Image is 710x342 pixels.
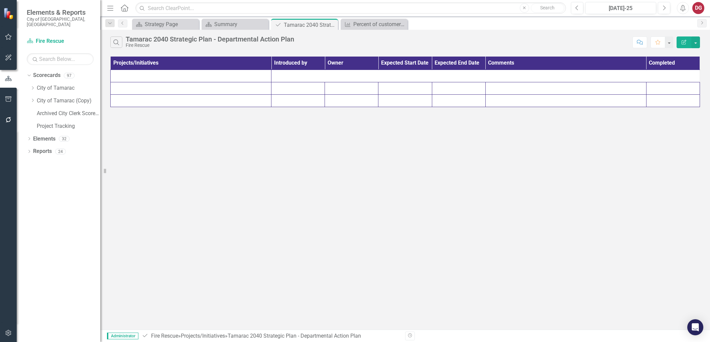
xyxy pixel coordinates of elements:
[37,122,100,130] a: Project Tracking
[687,319,703,335] div: Open Intercom Messenger
[55,149,66,154] div: 24
[126,35,294,43] div: Tamarac 2040 Strategic Plan - Departmental Action Plan
[27,53,94,65] input: Search Below...
[37,110,100,117] a: Archived City Clerk Scorecard
[540,5,555,10] span: Search
[353,20,406,28] div: Percent of customers who "agree"/"strongly agree" that the City staff they interacted with met or...
[142,332,400,340] div: » »
[33,135,55,143] a: Elements
[59,136,70,142] div: 32
[214,20,267,28] div: Summary
[692,2,704,14] button: DG
[33,72,61,79] a: Scorecards
[203,20,267,28] a: Summary
[3,8,15,19] img: ClearPoint Strategy
[134,20,197,28] a: Strategy Page
[228,333,361,339] div: Tamarac 2040 Strategic Plan - Departmental Action Plan
[145,20,197,28] div: Strategy Page
[151,333,178,339] a: Fire Rescue
[531,3,564,13] button: Search
[64,73,75,78] div: 97
[27,37,94,45] a: Fire Rescue
[107,333,138,339] span: Administrator
[181,333,225,339] a: Projects/Initiatives
[37,84,100,92] a: City of Tamarac
[27,16,94,27] small: City of [GEOGRAPHIC_DATA], [GEOGRAPHIC_DATA]
[37,97,100,105] a: City of Tamarac (Copy)
[585,2,656,14] button: [DATE]-25
[588,4,654,12] div: [DATE]-25
[126,43,294,48] div: Fire Rescue
[342,20,406,28] a: Percent of customers who "agree"/"strongly agree" that the City staff they interacted with met or...
[33,148,52,155] a: Reports
[27,8,94,16] span: Elements & Reports
[135,2,566,14] input: Search ClearPoint...
[284,21,336,29] div: Tamarac 2040 Strategic Plan - Departmental Action Plan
